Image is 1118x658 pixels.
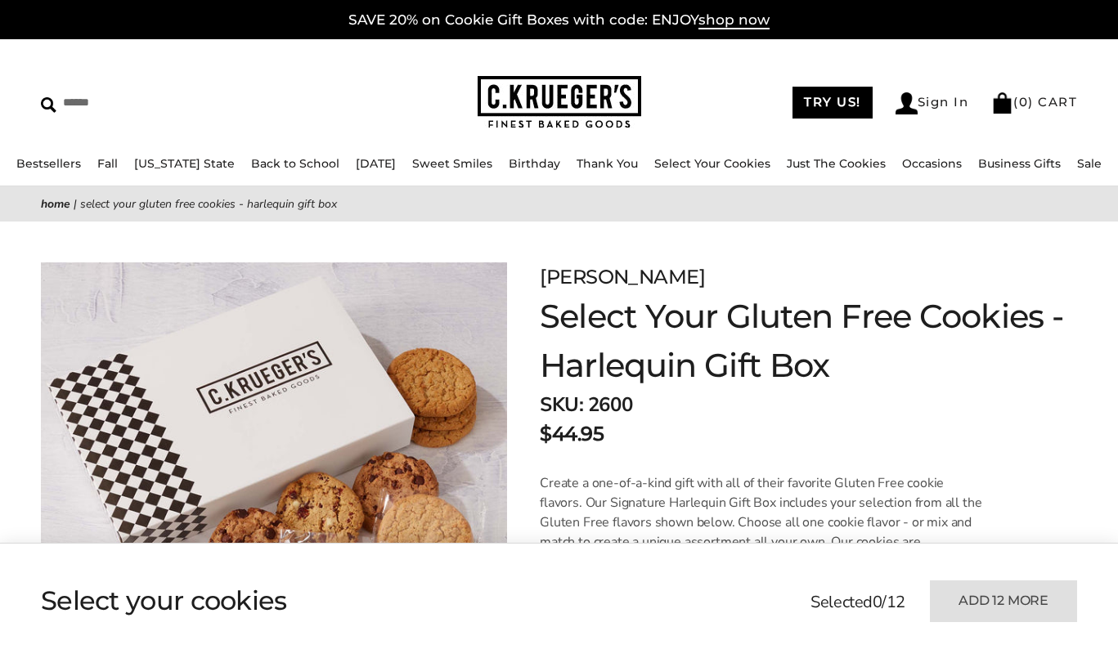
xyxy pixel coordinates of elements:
[41,90,282,115] input: Search
[41,196,70,212] a: Home
[896,92,918,114] img: Account
[873,591,882,613] span: 0
[896,92,969,114] a: Sign In
[1077,156,1102,171] a: Sale
[509,156,560,171] a: Birthday
[991,94,1077,110] a: (0) CART
[930,580,1077,622] button: Add 12 more
[654,156,770,171] a: Select Your Cookies
[356,156,396,171] a: [DATE]
[16,156,81,171] a: Bestsellers
[540,473,987,571] p: Create a one-of-a-kind gift with all of their favorite Gluten Free cookie flavors. Our Signature ...
[540,292,1066,390] h1: Select Your Gluten Free Cookies - Harlequin Gift Box
[991,92,1013,114] img: Bag
[251,156,339,171] a: Back to School
[80,196,337,212] span: Select Your Gluten Free Cookies - Harlequin Gift Box
[478,76,641,129] img: C.KRUEGER'S
[134,156,235,171] a: [US_STATE] State
[348,11,770,29] a: SAVE 20% on Cookie Gift Boxes with code: ENJOYshop now
[41,97,56,113] img: Search
[74,196,77,212] span: |
[540,392,583,418] strong: SKU:
[902,156,962,171] a: Occasions
[698,11,770,29] span: shop now
[588,392,632,418] span: 2600
[540,262,1066,292] p: [PERSON_NAME]
[978,156,1061,171] a: Business Gifts
[41,195,1077,213] nav: breadcrumbs
[97,156,118,171] a: Fall
[887,591,905,613] span: 12
[1019,94,1029,110] span: 0
[540,419,604,449] p: $44.95
[577,156,638,171] a: Thank You
[412,156,492,171] a: Sweet Smiles
[787,156,886,171] a: Just The Cookies
[792,87,873,119] a: TRY US!
[810,590,905,615] p: Selected /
